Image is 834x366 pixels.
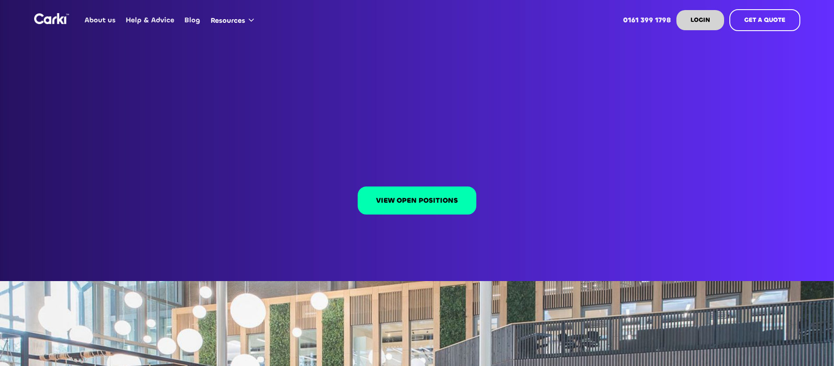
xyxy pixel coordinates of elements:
a: Help & Advice [121,3,179,37]
strong: GET A QUOTE [744,16,785,24]
strong: LOGIN [690,16,710,24]
a: About us [80,3,121,37]
div: Resources [211,16,245,25]
strong: 0161 399 1798 [623,15,671,25]
a: VIEW OPEN POSITIONS [358,187,476,215]
a: 0161 399 1798 [618,3,676,37]
a: GET A QUOTE [729,9,800,31]
img: Logo [34,13,69,24]
a: Blog [179,3,205,37]
a: LOGIN [676,10,724,30]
